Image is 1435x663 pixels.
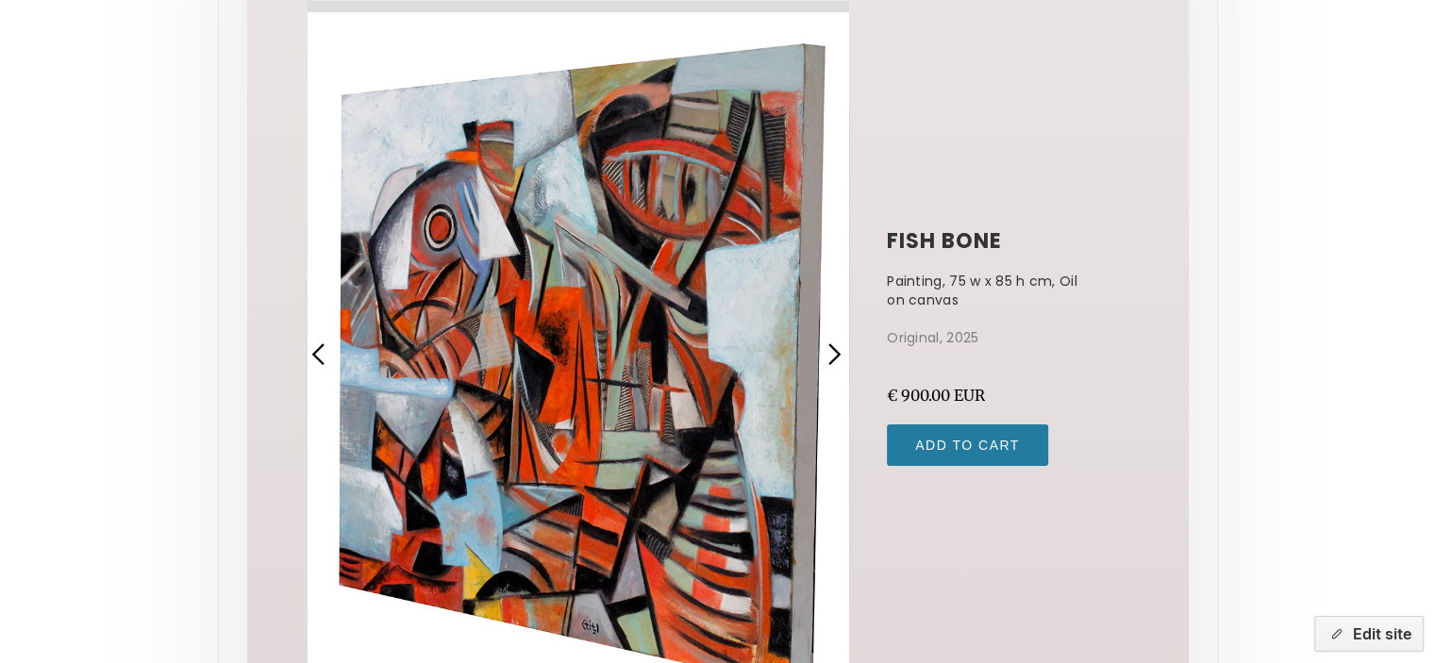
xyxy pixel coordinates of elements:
[887,230,1127,253] h1: fish bone
[887,328,1127,347] p: Original, 2025
[887,424,1048,466] input: Add to Cart
[1314,616,1424,652] button: Edit site
[887,385,1127,406] div: € 900.00 EUR
[887,272,1079,309] p: Painting, 75 w x 85 h cm, Oil on canvas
